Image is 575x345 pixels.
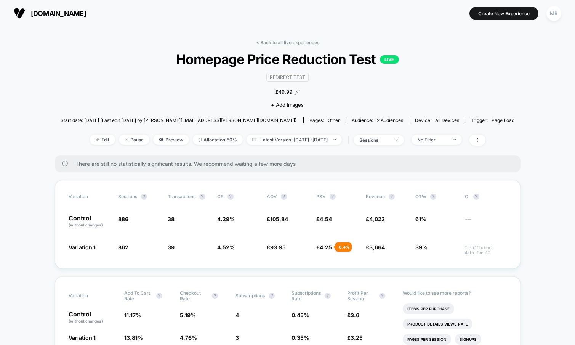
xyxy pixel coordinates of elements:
[469,7,538,20] button: Create New Experience
[309,117,340,123] div: Pages:
[492,117,514,123] span: Page Load
[90,135,115,145] span: Edit
[217,194,224,199] span: CR
[267,216,288,222] span: £
[180,312,196,318] span: 5.19 %
[125,138,128,141] img: end
[69,194,111,200] span: Variation
[96,138,99,141] img: edit
[31,10,86,18] span: [DOMAIN_NAME]
[180,334,197,341] span: 4.76 %
[247,135,342,145] span: Latest Version: [DATE] - [DATE]
[403,290,507,296] p: Would like to see more reports?
[403,334,451,345] li: Pages Per Session
[61,117,296,123] span: Start date: [DATE] (Last edit [DATE] by [PERSON_NAME][EMAIL_ADDRESS][PERSON_NAME][DOMAIN_NAME])
[320,244,332,250] span: 4.25
[292,312,309,318] span: 0.45 %
[271,102,304,108] span: + Add Images
[403,319,472,329] li: Product Details Views Rate
[235,293,265,298] span: Subscriptions
[455,334,481,345] li: Signups
[217,216,235,222] span: 4.29 %
[403,303,454,314] li: Items Per Purchase
[465,245,507,255] span: Insufficient data for CI
[351,312,359,318] span: 3.6
[316,194,326,199] span: PSV
[270,216,288,222] span: 105.84
[471,117,514,123] div: Trigger:
[118,194,137,199] span: Sessions
[330,194,336,200] button: ?
[156,293,162,299] button: ?
[369,216,385,222] span: 4,022
[124,334,143,341] span: 13.81 %
[252,138,256,141] img: calendar
[193,135,243,145] span: Allocation: 50%
[199,194,205,200] button: ?
[320,216,332,222] span: 4.54
[325,293,331,299] button: ?
[69,223,103,227] span: (without changes)
[328,117,340,123] span: other
[379,293,385,299] button: ?
[465,217,507,228] span: ---
[235,312,239,318] span: 4
[168,244,175,250] span: 39
[11,7,88,19] button: [DOMAIN_NAME]
[153,135,189,145] span: Preview
[75,160,505,167] span: There are still no statistically significant results. We recommend waiting a few more days
[141,194,147,200] button: ?
[389,194,395,200] button: ?
[235,334,239,341] span: 3
[366,244,385,250] span: £
[465,194,507,200] span: CI
[119,135,149,145] span: Pause
[69,290,111,302] span: Variation
[212,293,218,299] button: ?
[415,194,457,200] span: OTW
[430,194,436,200] button: ?
[409,117,465,123] span: Device:
[69,244,96,250] span: Variation 1
[347,334,363,341] span: £
[118,216,128,222] span: 886
[316,216,332,222] span: £
[415,244,428,250] span: 39%
[347,290,375,302] span: Profit Per Session
[69,215,111,228] p: Control
[366,194,385,199] span: Revenue
[369,244,385,250] span: 3,664
[269,293,275,299] button: ?
[366,216,385,222] span: £
[473,194,479,200] button: ?
[199,138,202,142] img: rebalance
[396,139,398,141] img: end
[346,135,354,146] span: |
[180,290,208,302] span: Checkout Rate
[267,194,277,199] span: AOV
[453,139,456,140] img: end
[352,117,403,123] div: Audience:
[124,312,141,318] span: 11.17 %
[333,139,336,140] img: end
[124,290,152,302] span: Add To Cart Rate
[347,312,359,318] span: £
[118,244,128,250] span: 862
[415,216,426,222] span: 61%
[217,244,235,250] span: 4.52 %
[417,137,448,143] div: No Filter
[266,73,309,82] span: Redirect Test
[380,55,399,64] p: LIVE
[351,334,363,341] span: 3.25
[292,290,321,302] span: Subscriptions Rate
[168,216,175,222] span: 38
[335,242,352,252] div: - 6.4 %
[168,194,195,199] span: Transactions
[316,244,332,250] span: £
[359,137,390,143] div: sessions
[281,194,287,200] button: ?
[435,117,459,123] span: all devices
[377,117,403,123] span: 2 Audiences
[69,311,117,324] p: Control
[544,6,564,21] button: MB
